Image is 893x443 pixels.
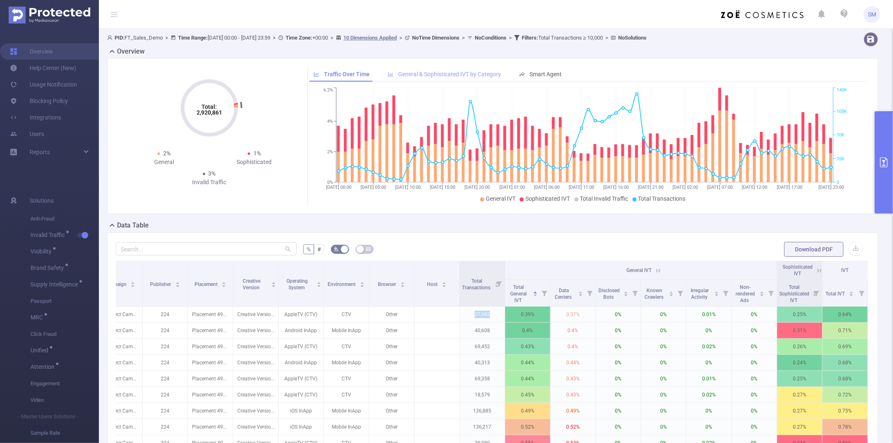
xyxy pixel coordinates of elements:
[279,323,323,338] p: Android InApp
[837,88,847,93] tspan: 140K
[669,290,674,295] div: Sort
[324,355,369,370] p: Mobile InApp
[675,280,686,306] i: Filter menu
[596,403,641,419] p: 0%
[175,281,180,286] div: Sort
[369,323,414,338] p: Other
[596,371,641,387] p: 0%
[732,323,777,338] p: 0%
[30,326,99,342] span: Click Fraud
[505,371,550,387] p: 0.44%
[143,371,188,387] p: 224
[460,371,505,387] p: 69,358
[30,364,57,370] span: Attention
[837,109,847,114] tspan: 105K
[627,267,652,273] span: General IVT
[603,35,611,41] span: >
[779,284,809,303] span: Total Sophisticated IVT
[533,290,538,295] div: Sort
[143,419,188,435] p: 224
[317,284,321,286] i: icon: caret-down
[97,323,142,338] p: Prospect Campaign
[316,281,321,286] div: Sort
[286,35,312,41] b: Time Zone:
[30,347,51,353] span: Unified
[596,355,641,370] p: 0%
[119,158,209,166] div: General
[388,71,394,77] i: icon: bar-chart
[460,339,505,354] p: 69,452
[188,419,233,435] p: Placement 4960146
[551,387,595,403] p: 0.43%
[579,293,583,295] i: icon: caret-down
[777,339,822,354] p: 0.26%
[777,387,822,403] p: 0.27%
[687,307,731,322] p: 0.01%
[823,323,867,338] p: 0.71%
[460,307,505,322] p: 27,982
[314,71,319,77] i: icon: line-chart
[638,195,686,202] span: Total Transactions
[30,293,99,309] span: Passport
[826,291,846,297] span: Total IVT
[551,403,595,419] p: 0.49%
[584,280,595,306] i: Filter menu
[783,264,813,277] span: Sophisticated IVT
[687,339,731,354] p: 0.02%
[115,35,124,41] b: PID:
[30,192,54,209] span: Solutions
[551,323,595,338] p: 0.4%
[233,419,278,435] p: Creative Version 1
[327,180,333,185] tspan: 0%
[197,109,222,116] tspan: 2,920,861
[715,293,719,295] i: icon: caret-down
[732,387,777,403] p: 0%
[777,419,822,435] p: 0.27%
[641,323,686,338] p: 0%
[641,339,686,354] p: 0%
[687,355,731,370] p: 0%
[720,280,731,306] i: Filter menu
[97,371,142,387] p: Prospect Campaign
[97,307,142,322] p: Prospect Campaign
[599,288,620,300] span: Disclosed Bots
[499,185,525,190] tspan: [DATE] 01:00
[369,387,414,403] p: Other
[732,419,777,435] p: 0%
[279,387,323,403] p: AppleTV (CTV)
[30,144,50,160] a: Reports
[811,280,822,306] i: Filter menu
[823,371,867,387] p: 0.68%
[97,387,142,403] p: Prospect Campaign
[30,375,99,392] span: Engagement
[202,103,217,110] tspan: Total:
[522,35,603,41] span: Total Transactions ≥ 10,000
[460,419,505,435] p: 136,217
[551,419,595,435] p: 0.52%
[629,280,641,306] i: Filter menu
[188,403,233,419] p: Placement 4960147
[460,387,505,403] p: 18,579
[823,339,867,354] p: 0.69%
[272,284,276,286] i: icon: caret-down
[641,403,686,419] p: 0%
[328,35,336,41] span: >
[691,288,709,300] span: Irregular Activity
[841,267,849,273] span: IVT
[233,355,278,370] p: Creative Version 1
[687,371,731,387] p: 0.01%
[823,403,867,419] p: 0.75%
[522,35,538,41] b: Filters :
[715,290,719,293] i: icon: caret-up
[669,290,674,293] i: icon: caret-up
[343,35,397,41] u: 10 Dimensions Applied
[533,290,538,293] i: icon: caret-up
[324,371,369,387] p: CTV
[486,195,516,202] span: General IVT
[641,307,686,322] p: 0%
[117,220,149,230] h2: Data Table
[188,371,233,387] p: Placement 4960148
[732,339,777,354] p: 0%
[551,307,595,322] p: 0.37%
[233,371,278,387] p: Creative Version 1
